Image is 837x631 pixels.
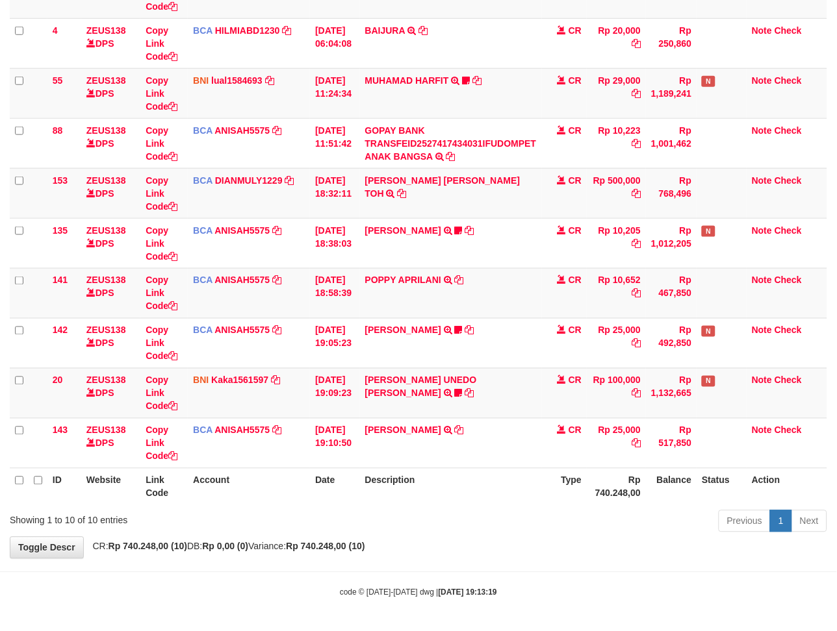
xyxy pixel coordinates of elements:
[775,175,802,186] a: Check
[752,275,772,286] a: Note
[365,125,537,162] a: GOPAY BANK TRANSFEID2527417434031IFUDOMPET ANAK BANGSA
[81,268,140,318] td: DPS
[465,225,474,236] a: Copy ALVIN AGUSTI to clipboard
[587,218,646,268] td: Rp 10,205
[465,325,474,336] a: Copy NELLY PAHWANI to clipboard
[472,75,482,86] a: Copy MUHAMAD HARFIT to clipboard
[747,468,827,505] th: Action
[632,338,641,349] a: Copy Rp 25,000 to clipboard
[140,468,188,505] th: Link Code
[193,225,212,236] span: BCA
[446,151,456,162] a: Copy GOPAY BANK TRANSFEID2527417434031IFUDOMPET ANAK BANGSA to clipboard
[587,18,646,68] td: Rp 20,000
[365,225,441,236] a: [PERSON_NAME]
[775,75,802,86] a: Check
[310,168,359,218] td: [DATE] 18:32:11
[646,368,697,418] td: Rp 1,132,665
[587,468,646,505] th: Rp 740.248,00
[282,25,291,36] a: Copy HILMIABD1230 to clipboard
[214,325,270,336] a: ANISAH5575
[646,18,697,68] td: Rp 250,860
[86,225,126,236] a: ZEUS138
[285,175,294,186] a: Copy DIANMULY1229 to clipboard
[646,418,697,468] td: Rp 517,850
[272,225,281,236] a: Copy ANISAH5575 to clipboard
[365,175,521,199] a: [PERSON_NAME] [PERSON_NAME] TOH
[775,25,802,36] a: Check
[632,288,641,299] a: Copy Rp 10,652 to clipboard
[569,375,582,386] span: CR
[455,275,464,286] a: Copy POPPY APRILANI to clipboard
[193,375,209,386] span: BNI
[360,468,542,505] th: Description
[697,468,747,505] th: Status
[86,125,126,136] a: ZEUS138
[86,25,126,36] a: ZEUS138
[632,188,641,199] a: Copy Rp 500,000 to clipboard
[81,468,140,505] th: Website
[146,125,177,162] a: Copy Link Code
[271,375,280,386] a: Copy Kaka1561597 to clipboard
[86,541,365,552] span: CR: DB: Variance:
[146,375,177,412] a: Copy Link Code
[214,275,270,286] a: ANISAH5575
[86,275,126,286] a: ZEUS138
[752,225,772,236] a: Note
[310,218,359,268] td: [DATE] 18:38:03
[310,118,359,168] td: [DATE] 11:51:42
[81,68,140,118] td: DPS
[702,326,715,337] span: Has Note
[81,168,140,218] td: DPS
[146,425,177,462] a: Copy Link Code
[146,275,177,312] a: Copy Link Code
[752,325,772,336] a: Note
[146,175,177,212] a: Copy Link Code
[542,468,587,505] th: Type
[702,226,715,237] span: Has Note
[193,275,212,286] span: BCA
[455,425,464,436] a: Copy NELLY PAHWANI to clipboard
[10,509,339,527] div: Showing 1 to 10 of 10 entries
[752,425,772,436] a: Note
[310,18,359,68] td: [DATE] 06:04:08
[569,325,582,336] span: CR
[465,388,474,399] a: Copy SAMUEL UNEDO SIMBOLON to clipboard
[53,75,63,86] span: 55
[265,75,274,86] a: Copy lual1584693 to clipboard
[770,510,792,532] a: 1
[202,541,248,552] strong: Rp 0,00 (0)
[81,368,140,418] td: DPS
[587,168,646,218] td: Rp 500,000
[587,318,646,368] td: Rp 25,000
[86,175,126,186] a: ZEUS138
[646,168,697,218] td: Rp 768,496
[146,325,177,362] a: Copy Link Code
[310,318,359,368] td: [DATE] 19:05:23
[193,425,212,436] span: BCA
[632,438,641,449] a: Copy Rp 25,000 to clipboard
[53,225,68,236] span: 135
[215,25,280,36] a: HILMIABD1230
[569,425,582,436] span: CR
[569,25,582,36] span: CR
[193,325,212,336] span: BCA
[86,425,126,436] a: ZEUS138
[365,375,477,399] a: [PERSON_NAME] UNEDO [PERSON_NAME]
[211,75,263,86] a: lual1584693
[272,125,281,136] a: Copy ANISAH5575 to clipboard
[439,588,497,597] strong: [DATE] 19:13:19
[365,75,449,86] a: MUHAMAD HARFIT
[81,218,140,268] td: DPS
[775,125,802,136] a: Check
[272,425,281,436] a: Copy ANISAH5575 to clipboard
[569,125,582,136] span: CR
[632,88,641,99] a: Copy Rp 29,000 to clipboard
[365,425,441,436] a: [PERSON_NAME]
[81,318,140,368] td: DPS
[569,225,582,236] span: CR
[109,541,187,552] strong: Rp 740.248,00 (10)
[86,375,126,386] a: ZEUS138
[310,68,359,118] td: [DATE] 11:24:34
[646,218,697,268] td: Rp 1,012,205
[53,25,58,36] span: 4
